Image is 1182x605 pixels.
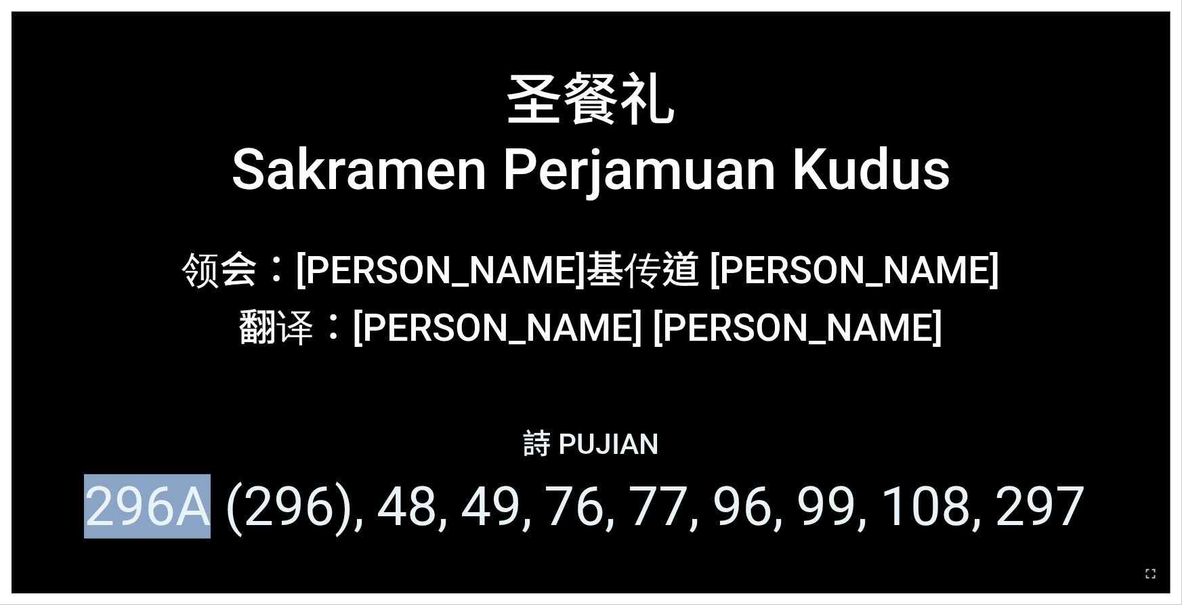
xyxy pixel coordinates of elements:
p: 詩 Pujian [523,421,660,462]
li: 108 [880,474,982,539]
li: 99 [796,474,868,539]
div: 圣餐礼 Sakramen Perjamuan Kudus [231,54,951,203]
li: 76 [545,474,616,539]
li: 297 [994,474,1086,539]
li: 296A (296) [84,474,364,539]
li: 49 [461,474,532,539]
li: 96 [712,474,784,539]
li: 48 [377,474,448,539]
div: 领会：[PERSON_NAME]基传道 [PERSON_NAME] 翻译：[PERSON_NAME] [PERSON_NAME] [182,239,1000,354]
li: 77 [629,474,700,539]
